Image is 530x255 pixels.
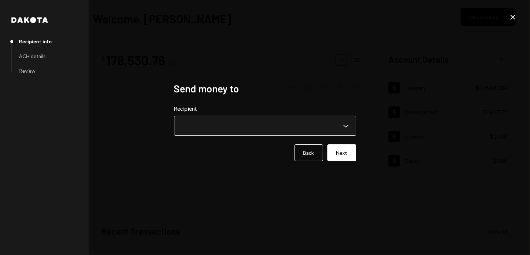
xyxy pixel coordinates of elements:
button: Back [294,144,323,161]
button: Recipient [174,116,356,136]
div: Recipient info [19,38,52,44]
div: ACH details [19,53,46,59]
h2: Send money to [174,82,356,96]
div: Review [19,68,35,74]
label: Recipient [174,104,356,113]
button: Next [327,144,356,161]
